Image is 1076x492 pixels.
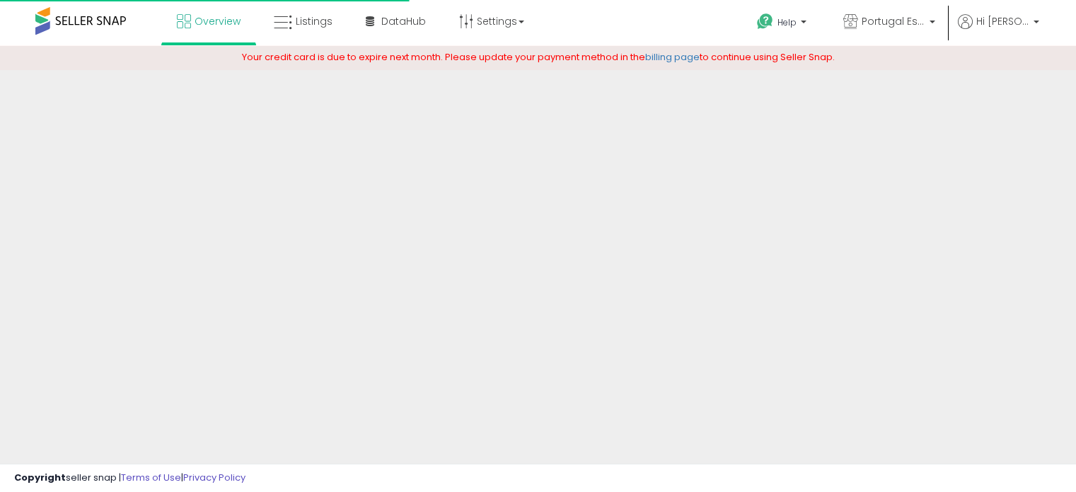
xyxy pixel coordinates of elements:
div: seller snap | | [14,471,245,485]
span: Portugal Essentials UK [862,14,925,28]
a: Hi [PERSON_NAME] [958,14,1039,46]
a: Privacy Policy [183,471,245,484]
span: Help [777,16,797,28]
a: Terms of Use [121,471,181,484]
i: Get Help [756,13,774,30]
strong: Copyright [14,471,66,484]
span: Hi [PERSON_NAME] [976,14,1029,28]
a: Help [746,2,821,46]
span: Listings [296,14,332,28]
span: DataHub [381,14,426,28]
span: Your credit card is due to expire next month. Please update your payment method in the to continu... [242,50,835,64]
a: billing page [645,50,700,64]
span: Overview [195,14,241,28]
